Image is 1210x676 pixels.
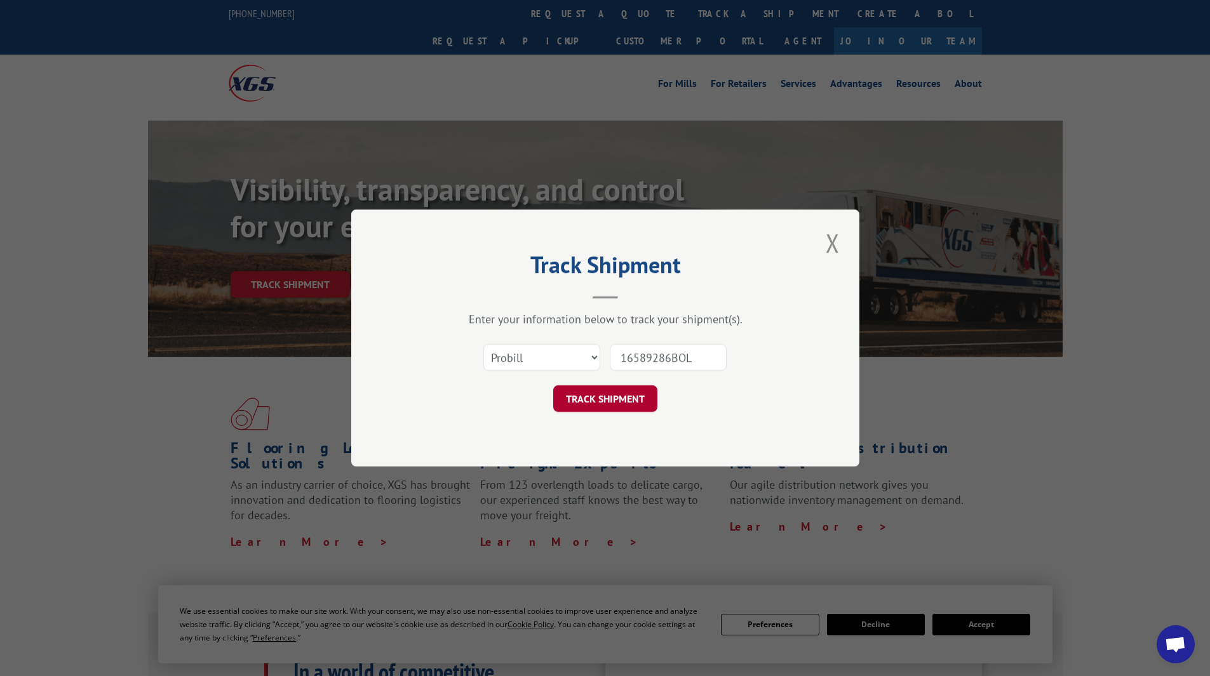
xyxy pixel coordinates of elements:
div: Enter your information below to track your shipment(s). [415,312,796,326]
button: Close modal [822,225,844,260]
input: Number(s) [610,344,727,371]
h2: Track Shipment [415,256,796,280]
a: Open chat [1157,625,1195,663]
button: TRACK SHIPMENT [553,385,657,412]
